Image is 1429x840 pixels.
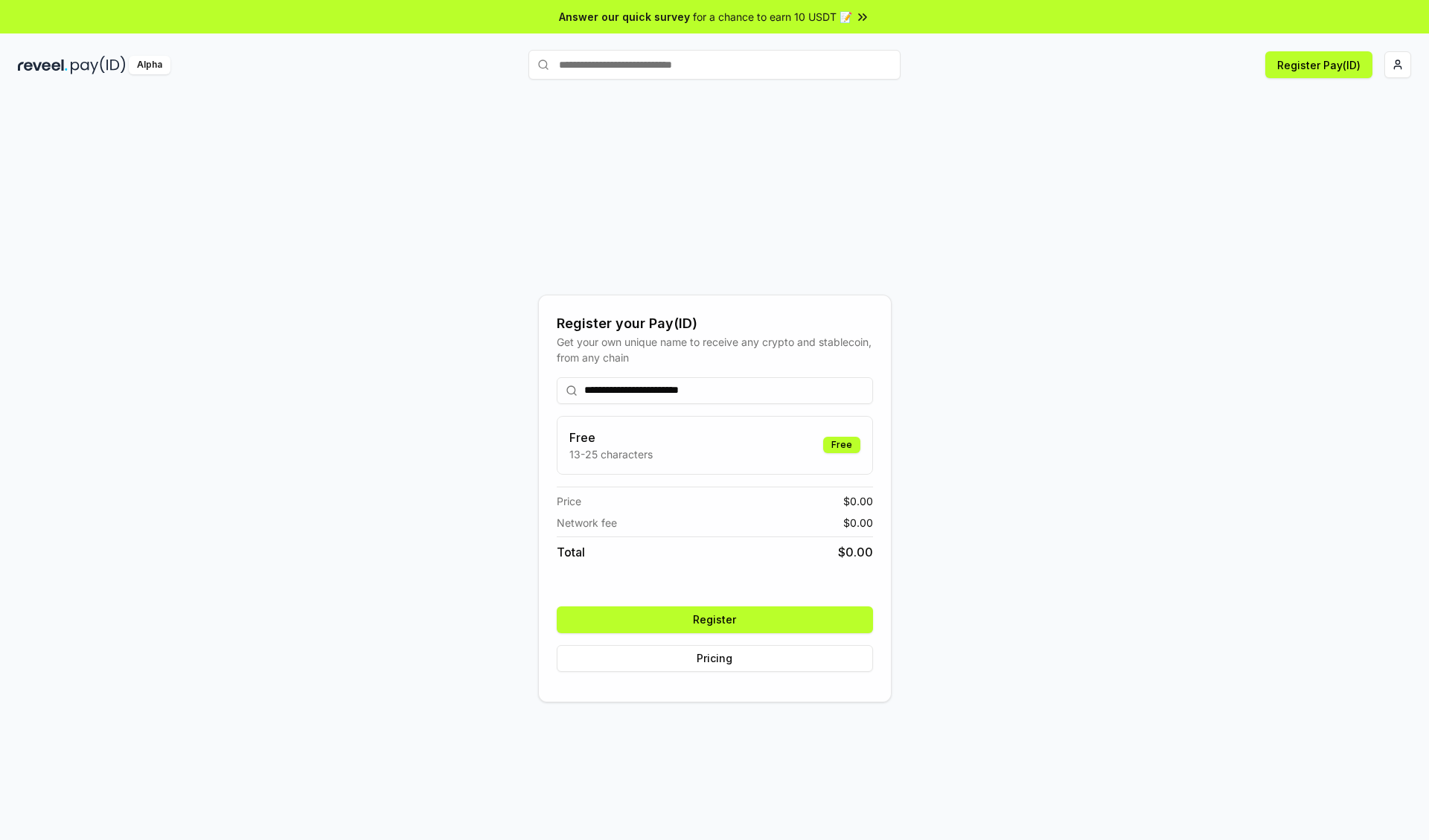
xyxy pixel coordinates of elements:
[18,56,68,74] img: reveel_dark
[838,543,873,561] span: $ 0.00
[693,9,852,25] span: for a chance to earn 10 USDT 📝
[843,493,873,509] span: $ 0.00
[129,56,170,74] div: Alpha
[1265,51,1372,78] button: Register Pay(ID)
[557,493,581,509] span: Price
[557,645,873,672] button: Pricing
[569,446,653,462] p: 13-25 characters
[843,515,873,530] span: $ 0.00
[557,543,585,561] span: Total
[557,313,873,334] div: Register your Pay(ID)
[559,9,690,25] span: Answer our quick survey
[557,515,617,530] span: Network fee
[557,606,873,633] button: Register
[71,56,126,74] img: pay_id
[569,429,653,446] h3: Free
[823,437,860,453] div: Free
[557,334,873,365] div: Get your own unique name to receive any crypto and stablecoin, from any chain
